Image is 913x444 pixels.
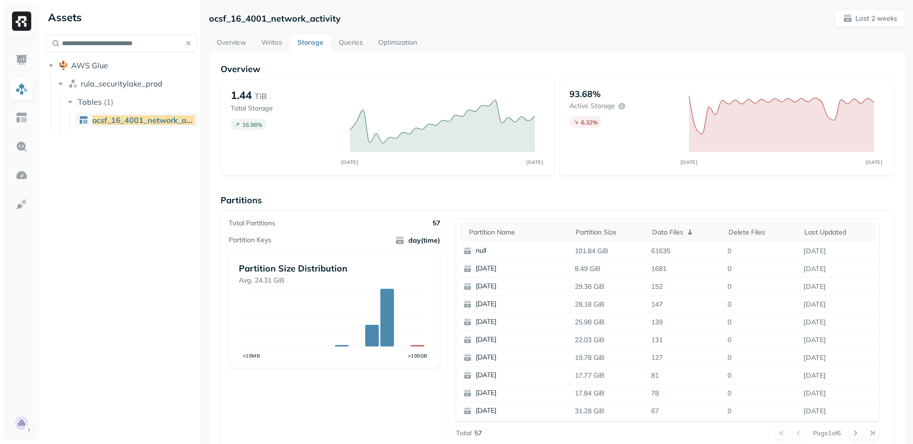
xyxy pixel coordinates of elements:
p: Overview [221,63,894,74]
p: 1.44 [231,88,252,102]
p: 6.32 % [581,119,598,126]
p: Sep 26, 2025 [800,385,876,402]
p: 25.98 GiB [571,314,647,331]
div: Last updated [804,226,871,238]
p: [DATE] [476,406,569,416]
a: Queries [331,35,370,52]
p: 81 [647,367,724,384]
p: [DATE] [476,282,569,291]
p: Oct 13, 2025 [800,260,876,277]
img: Rula [15,416,28,430]
img: Ryft [12,12,31,31]
p: 0 [724,260,800,277]
a: Optimization [370,35,425,52]
p: 57 [432,219,440,228]
p: [DATE] [476,335,569,345]
a: ocsf_16_4001_network_activity [75,112,198,128]
p: 57 [474,429,482,438]
a: Storage [290,35,331,52]
p: Active storage [569,101,615,111]
button: [DATE] [459,296,573,313]
p: Total Storage [231,104,341,113]
p: Partition Keys [229,235,271,245]
p: Partition Size Distribution [239,263,430,274]
img: Query Explorer [15,140,28,153]
p: Page 1 of 6 [813,429,841,437]
img: Optimization [15,169,28,182]
p: [DATE] [476,388,569,398]
tspan: [DATE] [681,159,698,165]
p: 0 [724,296,800,313]
button: [DATE] [459,349,573,366]
p: Sep 29, 2025 [800,349,876,366]
p: null [476,246,569,256]
tspan: >100GB [407,353,427,359]
button: [DATE] [459,331,573,348]
p: 127 [647,349,724,366]
p: TiB [255,90,267,102]
p: ( 1 ) [104,97,113,107]
tspan: [DATE] [527,159,543,165]
img: Assets [15,83,28,95]
p: 8.49 GiB [571,260,647,277]
span: day(time) [395,235,440,245]
p: 16.98 % [242,121,262,128]
p: 61635 [647,243,724,259]
div: Partition name [469,226,567,238]
p: Oct 8, 2025 [800,403,876,419]
button: null [459,242,573,259]
p: Avg. 24.31 GiB [239,276,430,285]
p: 31.28 GiB [571,403,647,419]
p: [DATE] [476,299,569,309]
button: [DATE] [459,384,573,402]
p: 17.77 GiB [571,367,647,384]
img: Asset Explorer [15,111,28,124]
p: 0 [724,367,800,384]
p: 0 [724,349,800,366]
div: Partition size [576,226,642,238]
p: 93.68% [569,88,601,99]
p: Sep 26, 2025 [800,296,876,313]
p: [DATE] [476,370,569,380]
button: rula_securitylake_prod [56,76,197,91]
p: 17.84 GiB [571,385,647,402]
div: Assets [46,10,197,25]
tspan: [DATE] [866,159,883,165]
button: [DATE] [459,260,573,277]
p: 28.18 GiB [571,296,647,313]
a: Writes [254,35,290,52]
div: Data Files [652,226,719,238]
img: namespace [68,79,78,88]
p: Total [456,429,471,438]
p: 0 [724,385,800,402]
p: 0 [724,278,800,295]
p: Last 2 weeks [855,14,897,23]
span: rula_securitylake_prod [81,79,162,88]
a: Overview [209,35,254,52]
p: 0 [724,243,800,259]
p: ocsf_16_4001_network_activity [209,13,341,24]
p: Sep 29, 2025 [800,332,876,348]
img: root [59,61,68,70]
img: table [79,115,88,125]
p: [DATE] [476,317,569,327]
p: Sep 29, 2025 [800,314,876,331]
p: 22.03 GiB [571,332,647,348]
img: Dashboard [15,54,28,66]
p: 152 [647,278,724,295]
p: 78 [647,385,724,402]
p: Sep 26, 2025 [800,367,876,384]
p: 1681 [647,260,724,277]
tspan: [DATE] [342,159,358,165]
div: Delete Files [728,226,795,238]
p: 0 [724,332,800,348]
button: Last 2 weeks [835,10,905,27]
button: Tables(1) [65,94,198,110]
img: Integrations [15,198,28,210]
p: 139 [647,314,724,331]
p: Partitions [221,195,894,206]
p: [DATE] [476,264,569,273]
p: 29.38 GiB [571,278,647,295]
p: [DATE] [476,353,569,362]
tspan: <10MB [242,353,260,359]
